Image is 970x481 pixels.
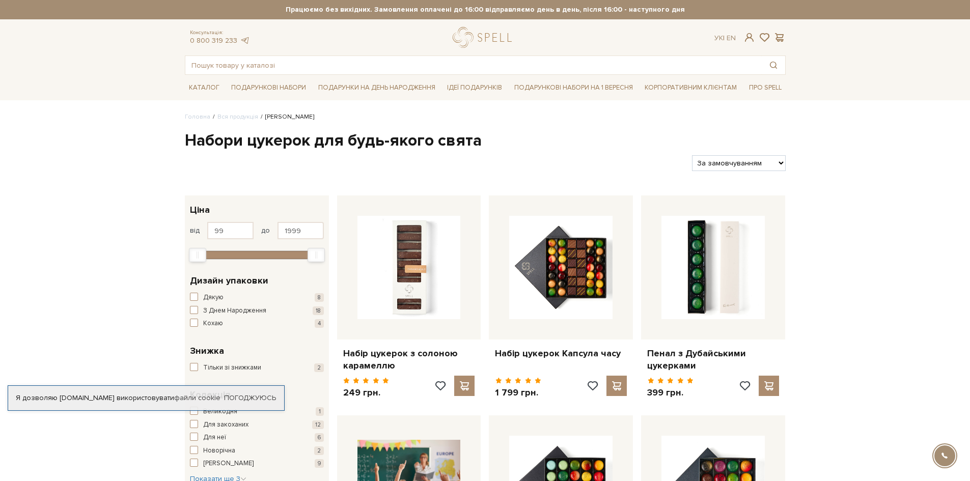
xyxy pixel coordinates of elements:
div: Я дозволяю [DOMAIN_NAME] використовувати [8,393,284,403]
button: Великодня 1 [190,407,324,417]
button: Для закоханих 12 [190,420,324,430]
span: Кохаю [203,319,223,329]
a: 0 800 319 233 [190,36,237,45]
div: Max [308,248,325,262]
span: Ціна [190,203,210,217]
button: Новорічна 2 [190,446,324,456]
a: Пенал з Дубайськими цукерками [647,348,779,372]
a: Набір цукерок Капсула часу [495,348,627,359]
span: | [723,34,725,42]
span: 12 [312,420,324,429]
h1: Набори цукерок для будь-якого свята [185,130,786,152]
span: Для закоханих [203,420,248,430]
a: Погоджуюсь [224,393,276,403]
span: Тільки зі знижками [203,363,261,373]
span: Для неї [203,433,226,443]
a: Каталог [185,80,224,96]
a: Подарункові набори [227,80,310,96]
span: 9 [315,459,324,468]
span: Новорічна [203,446,235,456]
span: 1 [316,407,324,416]
a: Про Spell [745,80,786,96]
div: Min [189,248,206,262]
div: Ук [714,34,736,43]
button: [PERSON_NAME] 9 [190,459,324,469]
a: Корпоративним клієнтам [641,79,741,96]
span: до [261,226,270,235]
button: Тільки зі знижками 2 [190,363,324,373]
span: Дизайн упаковки [190,274,268,288]
button: Для неї 6 [190,433,324,443]
button: З Днем Народження 18 [190,306,324,316]
a: Вся продукція [217,113,258,121]
span: 18 [313,306,324,315]
span: від [190,226,200,235]
p: 399 грн. [647,387,694,399]
a: Подарункові набори на 1 Вересня [510,79,637,96]
p: 1 799 грн. [495,387,541,399]
span: Знижка [190,344,224,358]
span: 2 [314,363,324,372]
a: En [727,34,736,42]
a: Ідеї подарунків [443,80,506,96]
button: Кохаю 4 [190,319,324,329]
a: telegram [240,36,250,45]
span: 2 [314,446,324,455]
a: Набір цукерок з солоною карамеллю [343,348,475,372]
button: Дякую 8 [190,293,324,303]
a: Подарунки на День народження [314,80,439,96]
span: З Днем Народження [203,306,266,316]
input: Ціна [278,222,324,239]
span: 8 [315,293,324,302]
input: Ціна [207,222,254,239]
input: Пошук товару у каталозі [185,56,762,74]
li: [PERSON_NAME] [258,112,314,122]
a: Головна [185,113,210,121]
button: Пошук товару у каталозі [762,56,785,74]
a: logo [453,27,516,48]
strong: Працюємо без вихідних. Замовлення оплачені до 16:00 відправляємо день в день, після 16:00 - насту... [185,5,786,14]
a: файли cookie [174,393,220,402]
span: Великодня [203,407,237,417]
span: [PERSON_NAME] [203,459,254,469]
span: Дякую [203,293,224,303]
span: 6 [315,433,324,442]
span: 4 [315,319,324,328]
span: Консультація: [190,30,250,36]
p: 249 грн. [343,387,390,399]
